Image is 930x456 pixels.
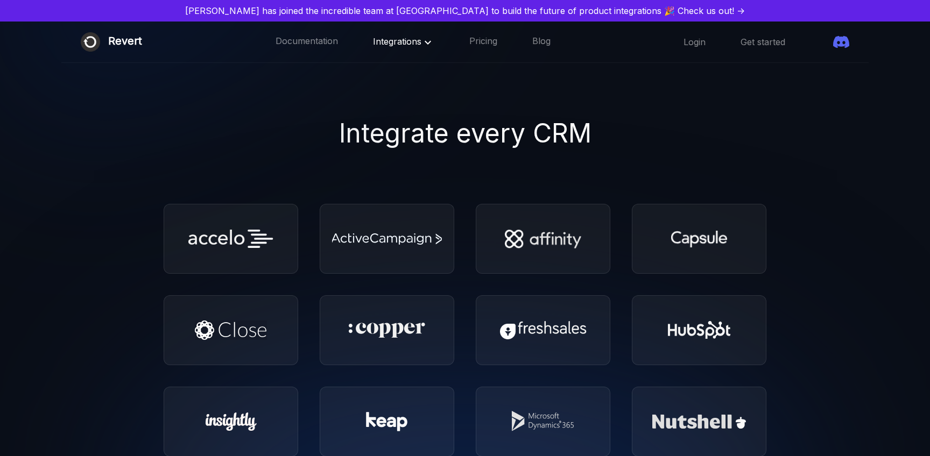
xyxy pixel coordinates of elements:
[373,36,434,47] span: Integrations
[108,32,142,52] div: Revert
[668,321,731,339] img: Hubspot CRM
[684,36,706,48] a: Login
[652,415,746,429] img: Nutshell CRM
[276,35,338,49] a: Documentation
[741,36,785,48] a: Get started
[500,321,587,339] img: Freshsales CRM
[532,35,551,49] a: Blog
[195,320,267,340] img: Close CRM
[81,32,100,52] img: Revert logo
[505,230,581,248] img: Affinity CRM
[4,4,926,17] a: [PERSON_NAME] has joined the incredible team at [GEOGRAPHIC_DATA] to build the future of product ...
[332,233,442,245] img: Active Campaign
[671,231,727,247] img: Capsule CRM
[366,412,408,431] img: Keap CRM
[469,35,497,49] a: Pricing
[349,323,425,338] img: Copper CRM
[505,400,582,443] img: Microsoft Dynamic 365 Sales CRM
[188,230,273,248] img: Accelo
[206,412,257,431] img: Insightly CRM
